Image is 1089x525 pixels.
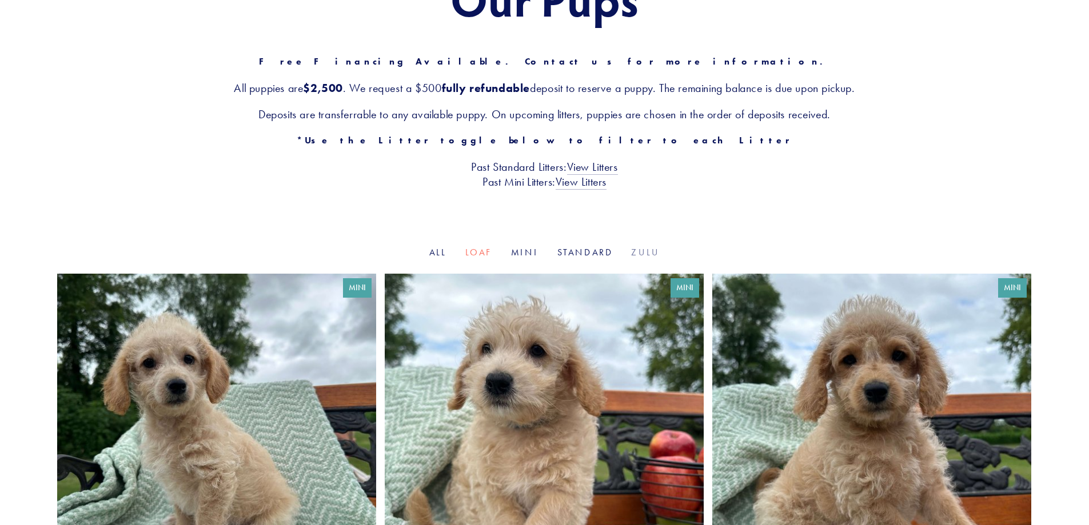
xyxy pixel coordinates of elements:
[556,175,607,190] a: View Litters
[303,81,343,95] strong: $2,500
[557,247,613,258] a: Standard
[511,247,539,258] a: Mini
[442,81,530,95] strong: fully refundable
[57,107,1032,122] h3: Deposits are transferrable to any available puppy. On upcoming litters, puppies are chosen in the...
[465,247,493,258] a: Loaf
[567,160,618,175] a: View Litters
[259,56,830,67] strong: Free Financing Available. Contact us for more information.
[57,81,1032,95] h3: All puppies are . We request a $500 deposit to reserve a puppy. The remaining balance is due upon...
[631,247,660,258] a: Zulu
[429,247,447,258] a: All
[57,159,1032,189] h3: Past Standard Litters: Past Mini Litters:
[297,135,792,146] strong: *Use the Litter toggle below to filter to each Litter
